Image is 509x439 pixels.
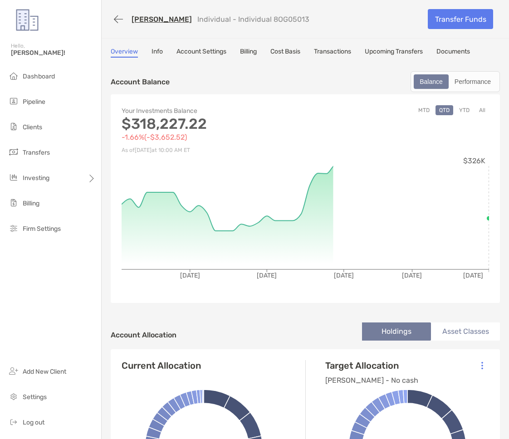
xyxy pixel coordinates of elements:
[362,322,431,341] li: Holdings
[122,132,305,143] p: -1.66% ( -$3,652.52 )
[257,272,277,279] tspan: [DATE]
[8,416,19,427] img: logout icon
[180,272,200,279] tspan: [DATE]
[122,145,305,156] p: As of [DATE] at 10:00 AM ET
[428,9,493,29] a: Transfer Funds
[23,393,47,401] span: Settings
[463,272,483,279] tspan: [DATE]
[23,149,50,156] span: Transfers
[23,419,44,426] span: Log out
[111,331,176,339] h4: Account Allocation
[481,361,483,370] img: Icon List Menu
[111,48,138,58] a: Overview
[23,73,55,80] span: Dashboard
[8,366,19,376] img: add_new_client icon
[365,48,423,58] a: Upcoming Transfers
[23,98,45,106] span: Pipeline
[402,272,422,279] tspan: [DATE]
[197,15,309,24] p: Individual - Individual 8OG05013
[23,200,39,207] span: Billing
[8,172,19,183] img: investing icon
[436,105,453,115] button: QTD
[325,375,418,386] p: [PERSON_NAME] - No cash
[475,105,489,115] button: All
[436,48,470,58] a: Documents
[23,174,49,182] span: Investing
[270,48,300,58] a: Cost Basis
[23,123,42,131] span: Clients
[122,105,305,117] p: Your Investments Balance
[8,197,19,208] img: billing icon
[152,48,163,58] a: Info
[415,75,448,88] div: Balance
[8,223,19,234] img: firm-settings icon
[122,360,201,371] h4: Current Allocation
[431,322,500,341] li: Asset Classes
[415,105,433,115] button: MTD
[176,48,226,58] a: Account Settings
[325,360,418,371] h4: Target Allocation
[111,76,170,88] p: Account Balance
[11,4,44,36] img: Zoe Logo
[240,48,257,58] a: Billing
[455,105,473,115] button: YTD
[122,118,305,130] p: $318,227.22
[450,75,496,88] div: Performance
[411,71,500,92] div: segmented control
[11,49,96,57] span: [PERSON_NAME]!
[8,391,19,402] img: settings icon
[8,121,19,132] img: clients icon
[23,368,66,376] span: Add New Client
[314,48,351,58] a: Transactions
[8,96,19,107] img: pipeline icon
[8,146,19,157] img: transfers icon
[132,15,192,24] a: [PERSON_NAME]
[334,272,354,279] tspan: [DATE]
[463,156,485,165] tspan: $326K
[8,70,19,81] img: dashboard icon
[23,225,61,233] span: Firm Settings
